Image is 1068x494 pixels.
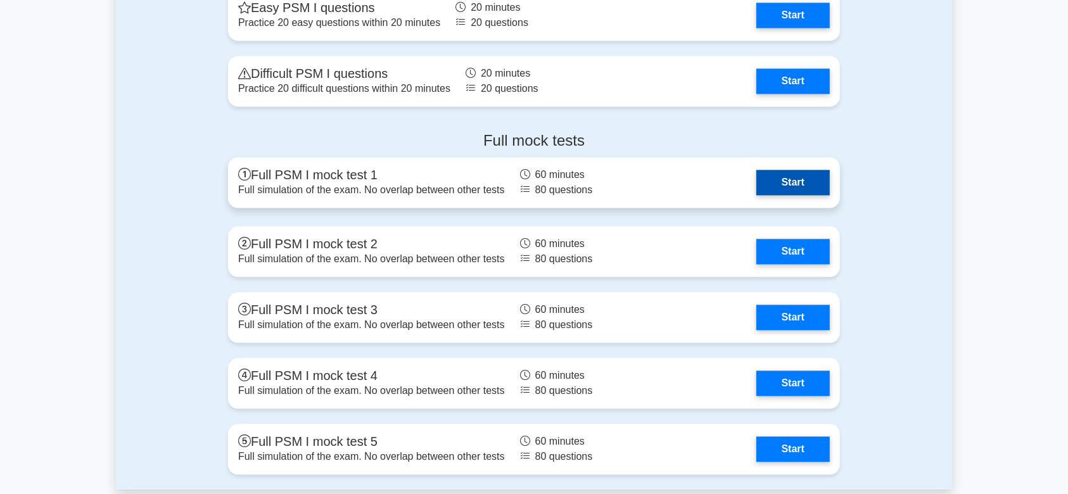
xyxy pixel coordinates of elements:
a: Start [756,3,830,28]
a: Start [756,436,830,462]
a: Start [756,170,830,195]
a: Start [756,68,830,94]
a: Start [756,370,830,396]
a: Start [756,305,830,330]
h4: Full mock tests [228,132,840,150]
a: Start [756,239,830,264]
